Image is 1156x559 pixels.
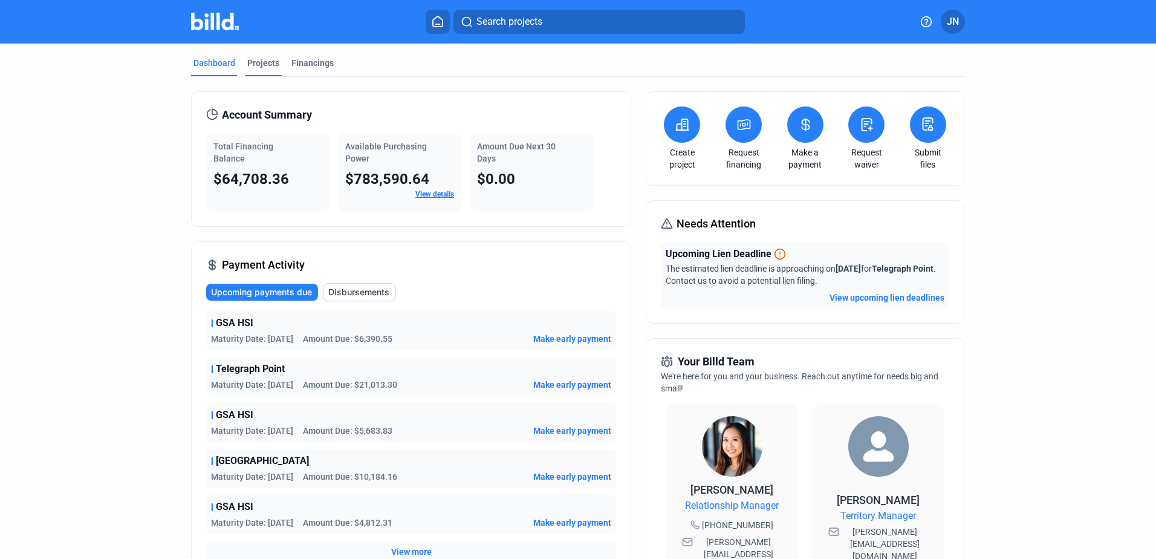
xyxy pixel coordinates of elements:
[533,425,611,437] button: Make early payment
[666,247,771,261] span: Upcoming Lien Deadline
[216,454,309,468] span: [GEOGRAPHIC_DATA]
[941,10,965,34] button: JN
[323,283,396,301] button: Disbursements
[836,264,861,273] span: [DATE]
[211,425,293,437] span: Maturity Date: [DATE]
[907,146,949,171] a: Submit files
[216,408,253,422] span: GSA HSI
[328,286,389,298] span: Disbursements
[211,471,293,483] span: Maturity Date: [DATE]
[303,517,392,529] span: Amount Due: $4,812.31
[453,10,745,34] button: Search projects
[222,106,312,123] span: Account Summary
[678,353,755,370] span: Your Billd Team
[837,494,920,506] span: [PERSON_NAME]
[666,264,936,286] span: The estimated lien deadline is approaching on for . Contact us to avoid a potential lien filing.
[533,471,611,483] button: Make early payment
[211,286,312,298] span: Upcoming payments due
[291,57,334,69] div: Financings
[303,379,397,391] span: Amount Due: $21,013.30
[533,333,611,345] button: Make early payment
[216,316,253,330] span: GSA HSI
[211,379,293,391] span: Maturity Date: [DATE]
[213,142,273,163] span: Total Financing Balance
[702,416,762,477] img: Relationship Manager
[477,171,515,188] span: $0.00
[211,517,293,529] span: Maturity Date: [DATE]
[661,146,703,171] a: Create project
[191,13,239,30] img: Billd Company Logo
[845,146,888,171] a: Request waiver
[206,284,318,301] button: Upcoming payments due
[345,171,429,188] span: $783,590.64
[533,517,611,529] button: Make early payment
[872,264,934,273] span: Telegraph Point
[848,416,909,477] img: Territory Manager
[222,257,305,273] span: Payment Activity
[702,519,773,531] span: [PHONE_NUMBER]
[690,483,773,496] span: [PERSON_NAME]
[784,146,826,171] a: Make a payment
[193,57,235,69] div: Dashboard
[533,379,611,391] button: Make early payment
[840,509,916,523] span: Territory Manager
[211,333,293,345] span: Maturity Date: [DATE]
[391,546,432,558] button: View more
[830,292,944,304] button: View upcoming lien deadlines
[661,371,938,393] span: We're here for you and your business. Reach out anytime for needs big and small!
[476,15,542,29] span: Search projects
[722,146,765,171] a: Request financing
[303,333,392,345] span: Amount Due: $6,390.55
[303,425,392,437] span: Amount Due: $5,683.83
[216,362,285,376] span: Telegraph Point
[477,142,556,163] span: Amount Due Next 30 Days
[213,171,289,188] span: $64,708.36
[677,215,756,232] span: Needs Attention
[685,499,779,513] span: Relationship Manager
[216,500,253,514] span: GSA HSI
[303,471,397,483] span: Amount Due: $10,184.16
[947,15,959,29] span: JN
[415,190,454,198] a: View details
[247,57,279,69] div: Projects
[345,142,427,163] span: Available Purchasing Power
